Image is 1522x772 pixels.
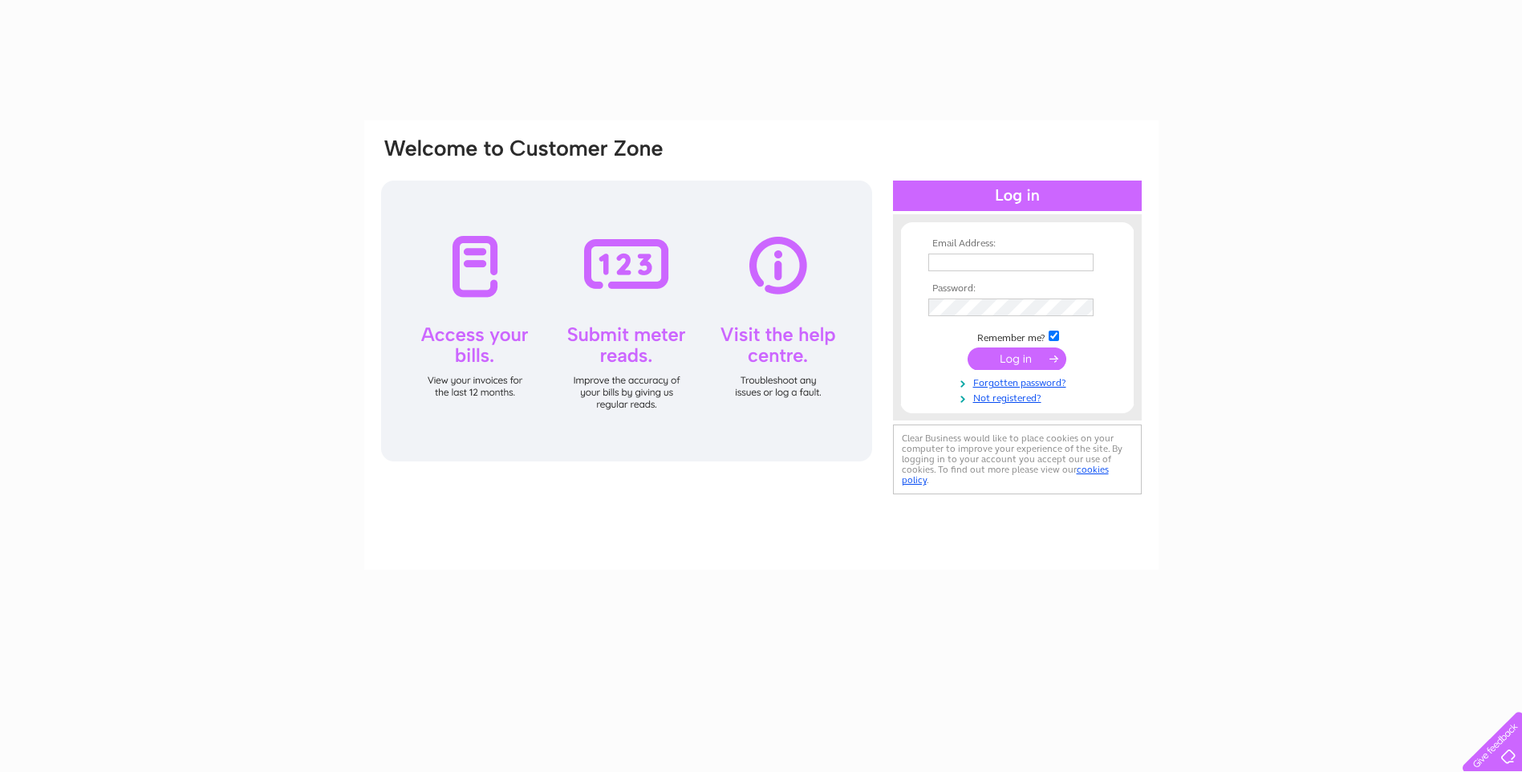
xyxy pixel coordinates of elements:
[928,389,1110,404] a: Not registered?
[968,347,1066,370] input: Submit
[924,283,1110,295] th: Password:
[928,374,1110,389] a: Forgotten password?
[902,464,1109,486] a: cookies policy
[924,328,1110,344] td: Remember me?
[924,238,1110,250] th: Email Address:
[893,425,1142,494] div: Clear Business would like to place cookies on your computer to improve your experience of the sit...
